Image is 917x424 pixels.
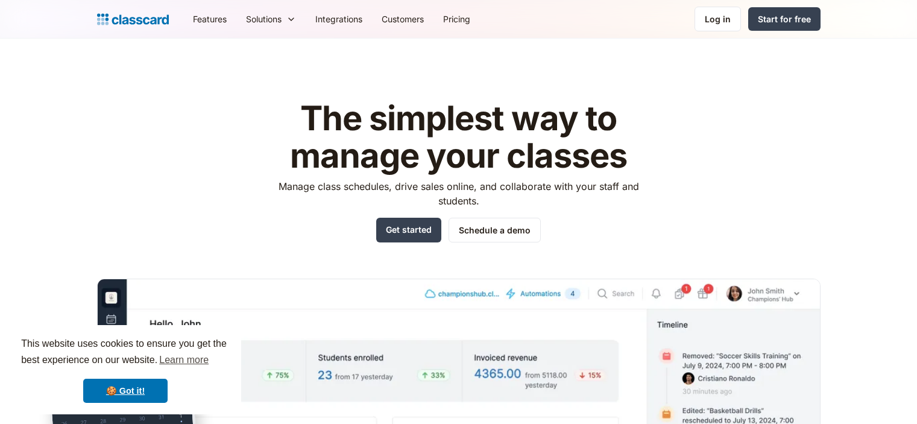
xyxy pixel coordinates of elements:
a: Pricing [433,5,480,33]
a: Log in [695,7,741,31]
h1: The simplest way to manage your classes [267,100,650,174]
a: Customers [372,5,433,33]
div: cookieconsent [10,325,241,414]
a: learn more about cookies [157,351,210,369]
a: dismiss cookie message [83,379,168,403]
a: Get started [376,218,441,242]
div: Log in [705,13,731,25]
div: Solutions [246,13,282,25]
a: Start for free [748,7,821,31]
span: This website uses cookies to ensure you get the best experience on our website. [21,337,230,369]
a: Schedule a demo [449,218,541,242]
a: home [97,11,169,28]
div: Solutions [236,5,306,33]
a: Features [183,5,236,33]
p: Manage class schedules, drive sales online, and collaborate with your staff and students. [267,179,650,208]
div: Start for free [758,13,811,25]
a: Integrations [306,5,372,33]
